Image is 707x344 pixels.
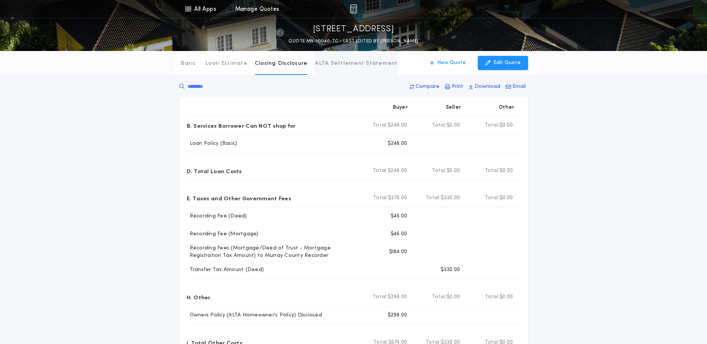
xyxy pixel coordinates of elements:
[504,80,528,93] button: Email
[446,122,460,129] span: $0.00
[389,248,407,256] p: $184.00
[187,120,296,131] p: B. Services Borrower Can NOT shop for
[373,194,388,202] b: Total:
[288,38,418,45] p: QUOTE MN-10040-TC - LAST EDITED BY [PERSON_NAME]
[205,60,247,67] p: Loan Estimate
[499,104,514,111] p: Other
[441,194,460,202] span: $330.00
[474,83,500,90] p: Download
[315,60,398,67] p: ALTA Settlement Statement
[443,80,465,93] button: Print
[493,59,521,67] p: Edit Quote
[422,56,473,70] button: New Quote
[499,167,513,175] span: $0.00
[478,56,528,70] button: Edit Quote
[373,122,388,129] b: Total:
[388,122,407,129] span: $248.00
[446,167,460,175] span: $0.00
[485,167,500,175] b: Total:
[416,83,439,90] p: Compare
[187,230,259,238] p: Recording Fee (Mortgage)
[467,80,502,93] button: Download
[391,230,407,238] p: $46.00
[426,194,441,202] b: Total:
[313,23,394,35] p: [STREET_ADDRESS]
[187,245,360,259] p: Recording Fees (Mortgage/Deed of Trust - Mortgage Registration Tax Amount) to Murray County Recorder
[485,194,500,202] b: Total:
[388,167,407,175] span: $248.00
[187,192,291,204] p: E. Taxes and Other Government Fees
[446,293,460,301] span: $0.00
[485,122,500,129] b: Total:
[388,312,407,319] p: $298.00
[181,60,196,67] p: Basic
[512,83,526,90] p: Email
[493,5,521,13] img: vs-icon
[373,167,388,175] b: Total:
[373,293,388,301] b: Total:
[485,293,500,301] b: Total:
[432,167,447,175] b: Total:
[437,59,466,67] p: New Quote
[452,83,463,90] p: Print
[391,213,407,220] p: $46.00
[187,312,322,319] p: Owners Policy (ALTA Homeowner's Policy) Disclosed
[187,291,211,303] p: H. Other
[407,80,442,93] button: Compare
[255,60,308,67] p: Closing Disclosure
[350,4,357,13] img: img
[432,122,447,129] b: Total:
[388,194,407,202] span: $276.00
[187,266,264,274] p: Transfer Tax Amount (Deed)
[388,140,407,147] p: $248.00
[446,104,461,111] p: Seller
[499,293,513,301] span: $0.00
[187,165,242,177] p: D. Total Loan Costs
[187,213,247,220] p: Recording Fee (Deed)
[499,122,513,129] span: $0.00
[432,293,447,301] b: Total:
[388,293,407,301] span: $298.00
[499,194,513,202] span: $0.00
[393,104,408,111] p: Buyer
[441,266,460,274] p: $330.00
[187,140,237,147] p: Loan Policy (Basic)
